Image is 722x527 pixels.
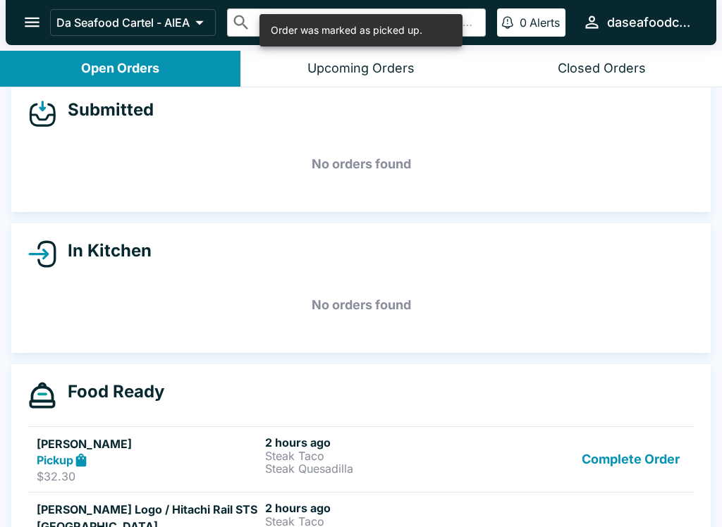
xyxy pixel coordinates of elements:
p: $32.30 [37,469,259,483]
h5: No orders found [28,280,694,330]
h5: No orders found [28,139,694,190]
button: open drawer [14,4,50,40]
h6: 2 hours ago [265,435,488,449]
p: 0 [520,15,527,30]
button: Complete Order [576,435,685,484]
input: Search orders by name or phone number [257,13,479,32]
strong: Pickup [37,453,73,467]
a: [PERSON_NAME]Pickup$32.302 hours agoSteak TacoSteak QuesadillaComplete Order [28,426,694,492]
p: Da Seafood Cartel - AIEA [56,15,190,30]
h4: Food Ready [56,381,164,402]
div: Upcoming Orders [307,61,415,77]
h4: Submitted [56,99,154,120]
p: Steak Quesadilla [265,462,488,475]
div: daseafoodcartel [607,14,694,31]
p: Steak Taco [265,449,488,462]
div: Closed Orders [558,61,646,77]
button: Da Seafood Cartel - AIEA [50,9,216,36]
h5: [PERSON_NAME] [37,435,259,452]
div: Order was marked as picked up. [271,18,422,42]
button: daseafoodcartel [577,7,699,37]
h6: 2 hours ago [265,501,488,515]
p: Alerts [530,15,560,30]
h4: In Kitchen [56,240,152,261]
div: Open Orders [81,61,159,77]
